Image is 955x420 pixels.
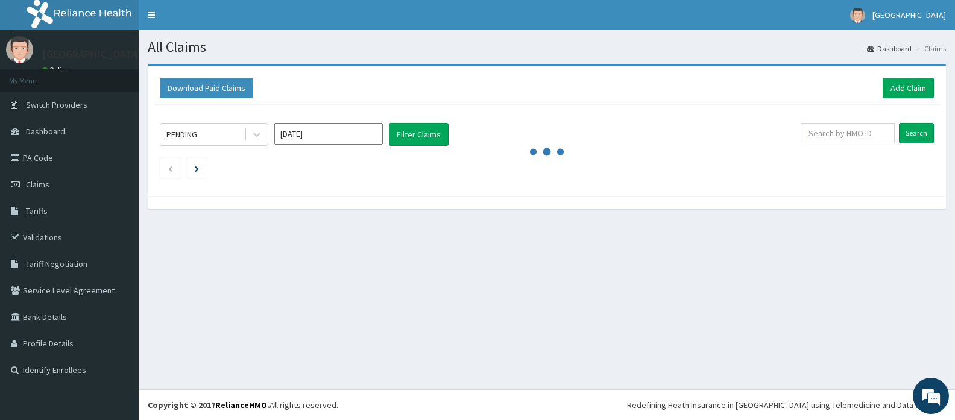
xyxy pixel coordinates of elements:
[166,128,197,140] div: PENDING
[26,259,87,269] span: Tariff Negotiation
[872,10,946,20] span: [GEOGRAPHIC_DATA]
[529,134,565,170] svg: audio-loading
[215,400,267,410] a: RelianceHMO
[139,389,955,420] footer: All rights reserved.
[148,39,946,55] h1: All Claims
[867,43,912,54] a: Dashboard
[195,163,199,174] a: Next page
[801,123,895,143] input: Search by HMO ID
[627,399,946,411] div: Redefining Heath Insurance in [GEOGRAPHIC_DATA] using Telemedicine and Data Science!
[274,123,383,145] input: Select Month and Year
[42,66,71,74] a: Online
[148,400,269,410] strong: Copyright © 2017 .
[168,163,173,174] a: Previous page
[6,36,33,63] img: User Image
[26,126,65,137] span: Dashboard
[389,123,449,146] button: Filter Claims
[850,8,865,23] img: User Image
[913,43,946,54] li: Claims
[26,179,49,190] span: Claims
[26,205,48,216] span: Tariffs
[160,78,253,98] button: Download Paid Claims
[883,78,934,98] a: Add Claim
[42,49,142,60] p: [GEOGRAPHIC_DATA]
[899,123,934,143] input: Search
[26,99,87,110] span: Switch Providers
